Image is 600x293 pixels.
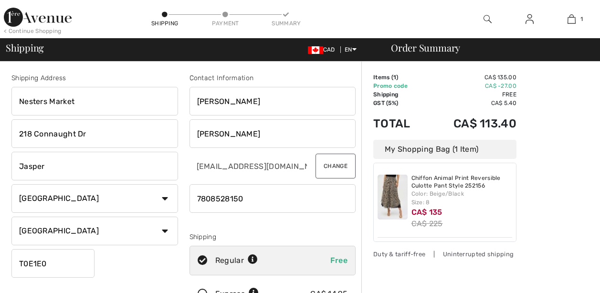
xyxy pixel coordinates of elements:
span: 1 [580,15,583,23]
button: Change [316,154,356,178]
a: 1 [551,13,592,25]
td: CA$ 113.40 [426,107,516,140]
div: Shipping Address [11,73,178,83]
td: CA$ 135.00 [426,73,516,82]
span: Shipping [6,43,44,52]
input: First name [189,87,356,115]
s: CA$ 225 [411,219,443,228]
span: 1 [393,74,396,81]
input: Mobile [189,184,356,213]
input: Last name [189,119,356,148]
img: 1ère Avenue [4,8,72,27]
img: Chiffon Animal Print Reversible Culotte Pant Style 252156 [378,175,408,220]
td: Shipping [373,90,426,99]
td: CA$ 5.40 [426,99,516,107]
div: Shipping [150,19,179,28]
div: < Continue Shopping [4,27,62,35]
td: Promo code [373,82,426,90]
input: Zip/Postal Code [11,249,95,278]
div: Duty & tariff-free | Uninterrupted shipping [373,250,516,259]
div: Payment [211,19,240,28]
img: Canadian Dollar [308,46,323,54]
div: Shipping [189,232,356,242]
a: Sign In [518,13,541,25]
a: Chiffon Animal Print Reversible Culotte Pant Style 252156 [411,175,513,189]
div: Color: Beige/Black Size: 8 [411,189,513,207]
div: Contact Information [189,73,356,83]
img: search the website [484,13,492,25]
img: My Bag [568,13,576,25]
span: CAD [308,46,339,53]
span: Free [330,256,347,265]
td: GST (5%) [373,99,426,107]
input: Address line 2 [11,119,178,148]
img: My Info [526,13,534,25]
td: Total [373,107,426,140]
td: Items ( ) [373,73,426,82]
div: Order Summary [379,43,594,52]
input: City [11,152,178,180]
span: CA$ 135 [411,208,442,217]
td: CA$ -27.00 [426,82,516,90]
input: E-mail [189,152,308,180]
input: Address line 1 [11,87,178,115]
div: My Shopping Bag (1 Item) [373,140,516,159]
td: Free [426,90,516,99]
div: Regular [215,255,258,266]
span: EN [345,46,357,53]
div: Summary [272,19,300,28]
